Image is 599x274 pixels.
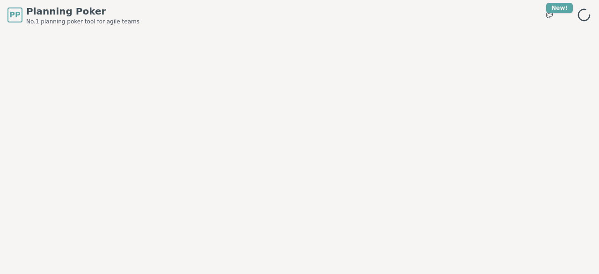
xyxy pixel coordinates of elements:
[26,5,139,18] span: Planning Poker
[541,7,558,23] button: New!
[7,5,139,25] a: PPPlanning PokerNo.1 planning poker tool for agile teams
[9,9,20,21] span: PP
[26,18,139,25] span: No.1 planning poker tool for agile teams
[546,3,573,13] div: New!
